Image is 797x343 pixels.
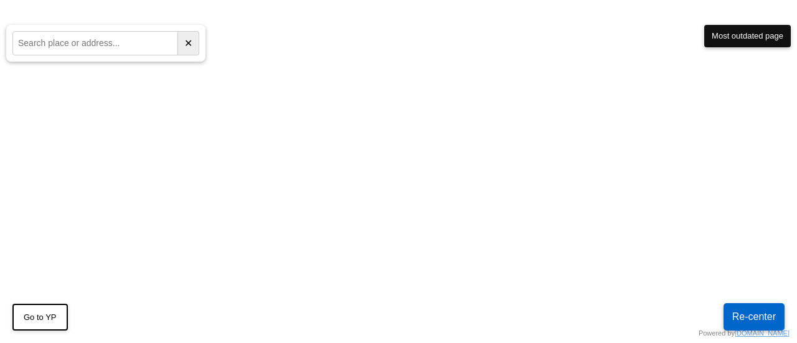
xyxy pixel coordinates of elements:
button: Most outdated page [704,25,791,47]
button: Go to YP [12,304,68,331]
button: Re-center [724,303,785,331]
a: [DOMAIN_NAME] [735,329,790,337]
button: ✕ [178,31,199,55]
input: Search place or address... [12,31,178,55]
div: Powered by [699,328,790,339]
